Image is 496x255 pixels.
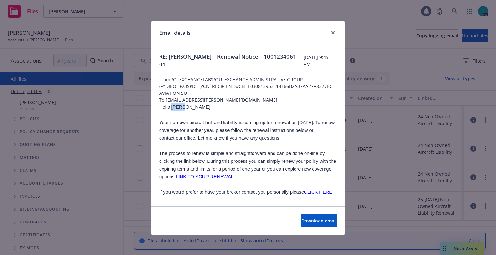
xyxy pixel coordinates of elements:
h1: Email details [159,29,191,37]
a: close [329,29,337,36]
span: To: [EMAIL_ADDRESS][PERSON_NAME][DOMAIN_NAME] [159,96,337,103]
span: Your non-own aircraft hull and liability is coming up for renewal on [DATE]. To renew coverage fo... [159,120,335,141]
span: From: /O=EXCHANGELABS/OU=EXCHANGE ADMINISTRATIVE GROUP (FYDIBOHF23SPDLT)/CN=RECIPIENTS/CN=E030813... [159,76,337,96]
span: Download email [301,218,337,224]
button: Download email [301,214,337,227]
span: [DATE] 9:45 AM [304,54,337,67]
a: LINK TO YOUR RENEWAL [176,174,233,179]
span: The process to renew is simple and straightforward and can be done on-line by clicking the link b... [159,151,336,179]
span: If you would prefer to have your broker contact you personally please [159,190,332,195]
span: RE: [PERSON_NAME] – Renewal Notice – 1001234061-01 [159,53,304,68]
span: We also understand you may not need to renew this coverage and you can opt out of the renewal pro... [159,205,332,218]
a: CLICK HERE [304,190,332,195]
span: Hello [PERSON_NAME], [159,104,212,110]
